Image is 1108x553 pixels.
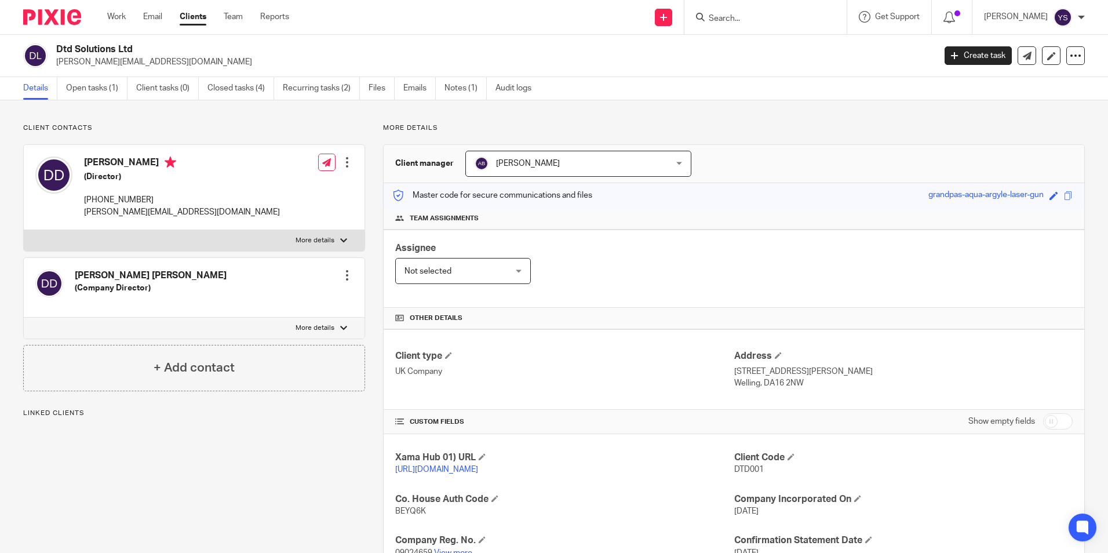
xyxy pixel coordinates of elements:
[395,243,436,253] span: Assignee
[56,43,753,56] h2: Dtd Solutions Ltd
[734,507,759,515] span: [DATE]
[404,267,451,275] span: Not selected
[84,194,280,206] p: [PHONE_NUMBER]
[928,189,1044,202] div: grandpas-aqua-argyle-laser-gun
[496,159,560,168] span: [PERSON_NAME]
[395,417,734,427] h4: CUSTOM FIELDS
[107,11,126,23] a: Work
[410,314,462,323] span: Other details
[154,359,235,377] h4: + Add contact
[66,77,127,100] a: Open tasks (1)
[734,534,1073,547] h4: Confirmation Statement Date
[945,46,1012,65] a: Create task
[395,350,734,362] h4: Client type
[708,14,812,24] input: Search
[444,77,487,100] a: Notes (1)
[296,323,334,333] p: More details
[75,270,227,282] h4: [PERSON_NAME] [PERSON_NAME]
[403,77,436,100] a: Emails
[383,123,1085,133] p: More details
[734,465,764,474] span: DTD001
[395,366,734,377] p: UK Company
[84,171,280,183] h5: (Director)
[968,416,1035,427] label: Show empty fields
[734,493,1073,505] h4: Company Incorporated On
[180,11,206,23] a: Clients
[136,77,199,100] a: Client tasks (0)
[1054,8,1072,27] img: svg%3E
[23,409,365,418] p: Linked clients
[984,11,1048,23] p: [PERSON_NAME]
[369,77,395,100] a: Files
[75,282,227,294] h5: (Company Director)
[143,11,162,23] a: Email
[35,270,63,297] img: svg%3E
[224,11,243,23] a: Team
[56,56,927,68] p: [PERSON_NAME][EMAIL_ADDRESS][DOMAIN_NAME]
[395,493,734,505] h4: Co. House Auth Code
[734,452,1073,464] h4: Client Code
[23,9,81,25] img: Pixie
[260,11,289,23] a: Reports
[734,377,1073,389] p: Welling, DA16 2NW
[734,350,1073,362] h4: Address
[410,214,479,223] span: Team assignments
[395,158,454,169] h3: Client manager
[495,77,540,100] a: Audit logs
[875,13,920,21] span: Get Support
[84,206,280,218] p: [PERSON_NAME][EMAIL_ADDRESS][DOMAIN_NAME]
[395,507,426,515] span: BEYQ6K
[734,366,1073,377] p: [STREET_ADDRESS][PERSON_NAME]
[395,452,734,464] h4: Xama Hub 01) URL
[84,157,280,171] h4: [PERSON_NAME]
[283,77,360,100] a: Recurring tasks (2)
[23,123,365,133] p: Client contacts
[165,157,176,168] i: Primary
[392,190,592,201] p: Master code for secure communications and files
[23,77,57,100] a: Details
[23,43,48,68] img: svg%3E
[475,157,489,170] img: svg%3E
[35,157,72,194] img: svg%3E
[395,534,734,547] h4: Company Reg. No.
[207,77,274,100] a: Closed tasks (4)
[395,465,478,474] a: [URL][DOMAIN_NAME]
[296,236,334,245] p: More details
